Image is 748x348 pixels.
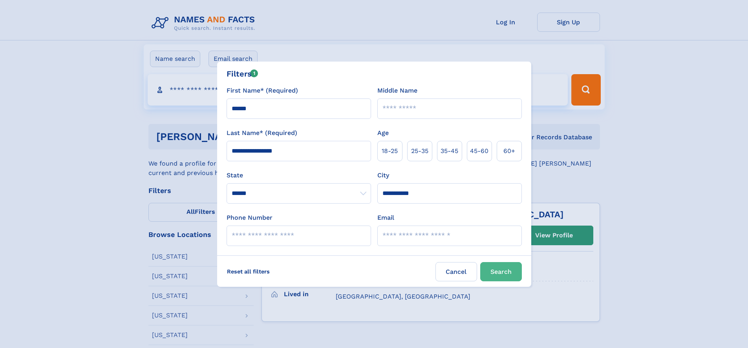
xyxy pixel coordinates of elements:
label: Cancel [435,262,477,281]
span: 35‑45 [441,146,458,156]
label: Last Name* (Required) [227,128,297,138]
label: Phone Number [227,213,272,222]
span: 45‑60 [470,146,488,156]
label: First Name* (Required) [227,86,298,95]
label: State [227,171,371,180]
span: 60+ [503,146,515,156]
label: Age [377,128,389,138]
label: City [377,171,389,180]
label: Reset all filters [222,262,275,281]
div: Filters [227,68,258,80]
button: Search [480,262,522,281]
span: 25‑35 [411,146,428,156]
label: Email [377,213,394,222]
span: 18‑25 [382,146,398,156]
label: Middle Name [377,86,417,95]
